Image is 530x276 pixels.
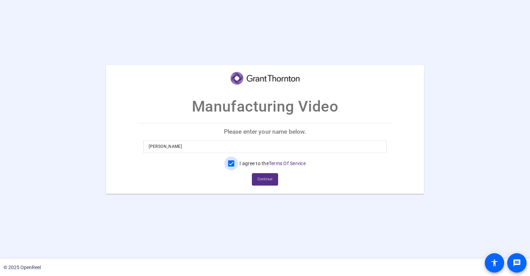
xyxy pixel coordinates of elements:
[490,259,499,267] mat-icon: accessibility
[149,142,381,151] input: Enter your name
[513,259,521,267] mat-icon: message
[269,161,306,166] a: Terms Of Service
[138,123,392,140] p: Please enter your name below.
[257,174,273,184] span: Continue
[3,264,41,271] div: © 2025 OpenReel
[230,72,300,85] img: company-logo
[238,160,306,167] label: I agree to the
[252,173,278,185] button: Continue
[192,95,338,118] p: Manufacturing Video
